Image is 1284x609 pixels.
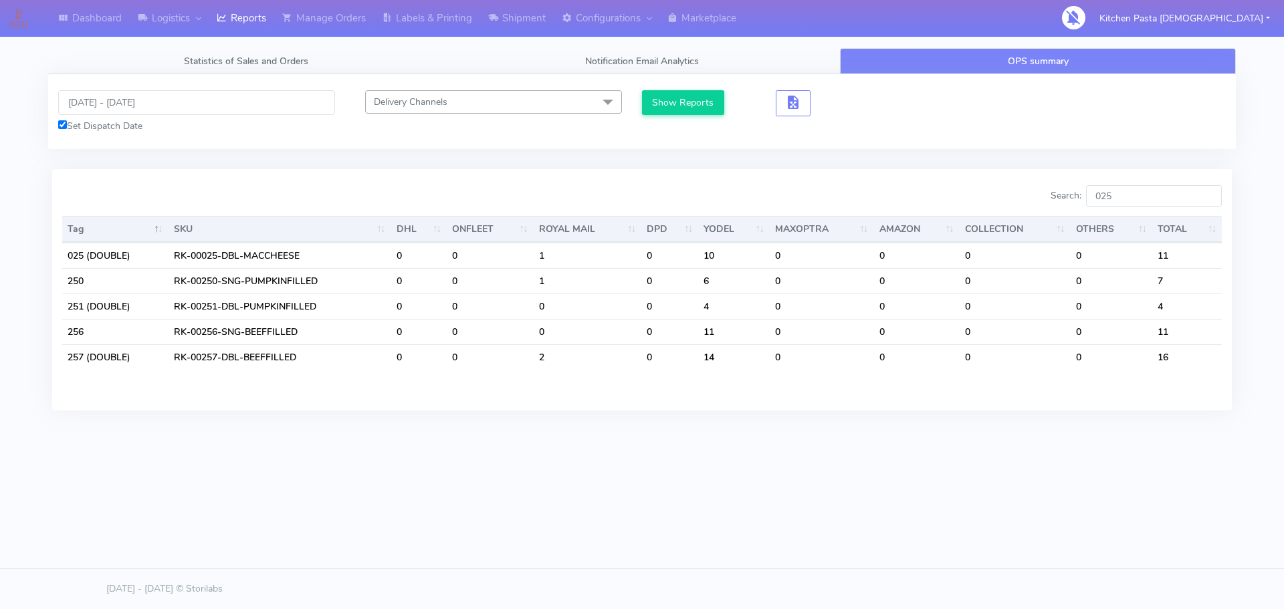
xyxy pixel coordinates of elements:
td: 16 [1152,344,1222,370]
button: Show Reports [642,90,724,115]
td: 0 [1071,344,1153,370]
td: 0 [960,243,1071,268]
td: 0 [641,268,698,293]
button: Kitchen Pasta [DEMOGRAPHIC_DATA] [1089,5,1280,32]
td: 0 [960,344,1071,370]
td: 0 [641,319,698,344]
td: 0 [874,293,960,319]
th: COLLECTION : activate to sort column ascending [960,216,1071,243]
td: 0 [960,293,1071,319]
span: Notification Email Analytics [585,55,699,68]
td: RK-00251-DBL-PUMPKINFILLED [169,293,391,319]
td: 10 [698,243,770,268]
th: MAXOPTRA : activate to sort column ascending [770,216,874,243]
th: YODEL : activate to sort column ascending [698,216,770,243]
td: 0 [391,319,447,344]
input: Pick the Daterange [58,90,335,115]
td: 0 [770,344,874,370]
td: 0 [960,268,1071,293]
th: AMAZON : activate to sort column ascending [874,216,960,243]
td: 0 [770,268,874,293]
td: 1 [534,243,641,268]
td: 0 [770,319,874,344]
td: RK-00256-SNG-BEEFFILLED [169,319,391,344]
td: 0 [874,268,960,293]
span: OPS summary [1008,55,1069,68]
td: 0 [391,344,447,370]
td: 11 [1152,319,1222,344]
th: Tag: activate to sort column descending [62,216,169,243]
td: 4 [698,293,770,319]
th: OTHERS : activate to sort column ascending [1071,216,1153,243]
td: 251 (DOUBLE) [62,293,169,319]
td: 0 [960,319,1071,344]
td: 1 [534,268,641,293]
td: 0 [641,243,698,268]
label: Search: [1051,185,1222,207]
td: 256 [62,319,169,344]
th: DPD : activate to sort column ascending [641,216,698,243]
span: Delivery Channels [374,96,447,108]
td: 0 [770,243,874,268]
th: ONFLEET : activate to sort column ascending [447,216,534,243]
td: 0 [447,243,534,268]
td: 0 [534,293,641,319]
td: 11 [698,319,770,344]
div: Set Dispatch Date [58,119,335,133]
td: 0 [641,293,698,319]
td: 0 [1071,319,1153,344]
td: 0 [1071,293,1153,319]
td: 7 [1152,268,1222,293]
td: 0 [391,293,447,319]
td: RK-00257-DBL-BEEFFILLED [169,344,391,370]
td: 0 [1071,268,1153,293]
th: SKU: activate to sort column ascending [169,216,391,243]
td: 250 [62,268,169,293]
td: 14 [698,344,770,370]
td: RK-00025-DBL-MACCHEESE [169,243,391,268]
td: 0 [641,344,698,370]
td: 0 [391,268,447,293]
td: 0 [874,243,960,268]
th: ROYAL MAIL : activate to sort column ascending [534,216,641,243]
td: 0 [447,344,534,370]
td: 257 (DOUBLE) [62,344,169,370]
td: 0 [770,293,874,319]
th: TOTAL : activate to sort column ascending [1152,216,1222,243]
td: 0 [874,319,960,344]
td: 2 [534,344,641,370]
ul: Tabs [48,48,1236,74]
td: 11 [1152,243,1222,268]
td: 0 [534,319,641,344]
span: Statistics of Sales and Orders [184,55,308,68]
td: 0 [447,319,534,344]
td: 0 [447,293,534,319]
td: 6 [698,268,770,293]
td: 4 [1152,293,1222,319]
td: 0 [447,268,534,293]
td: 025 (DOUBLE) [62,243,169,268]
td: RK-00250-SNG-PUMPKINFILLED [169,268,391,293]
td: 0 [1071,243,1153,268]
td: 0 [391,243,447,268]
input: Search: [1086,185,1222,207]
td: 0 [874,344,960,370]
th: DHL : activate to sort column ascending [391,216,447,243]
